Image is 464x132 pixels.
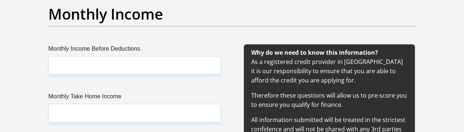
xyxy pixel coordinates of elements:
label: Monthly Income Before Deductions [48,44,221,56]
input: Monthly Take Home Income [48,104,221,122]
b: Why do we need to know this information? [251,48,378,57]
h2: Monthly Income [48,5,416,23]
input: Monthly Income Before Deductions [48,56,221,74]
label: Monthly Take Home Income [48,92,221,104]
